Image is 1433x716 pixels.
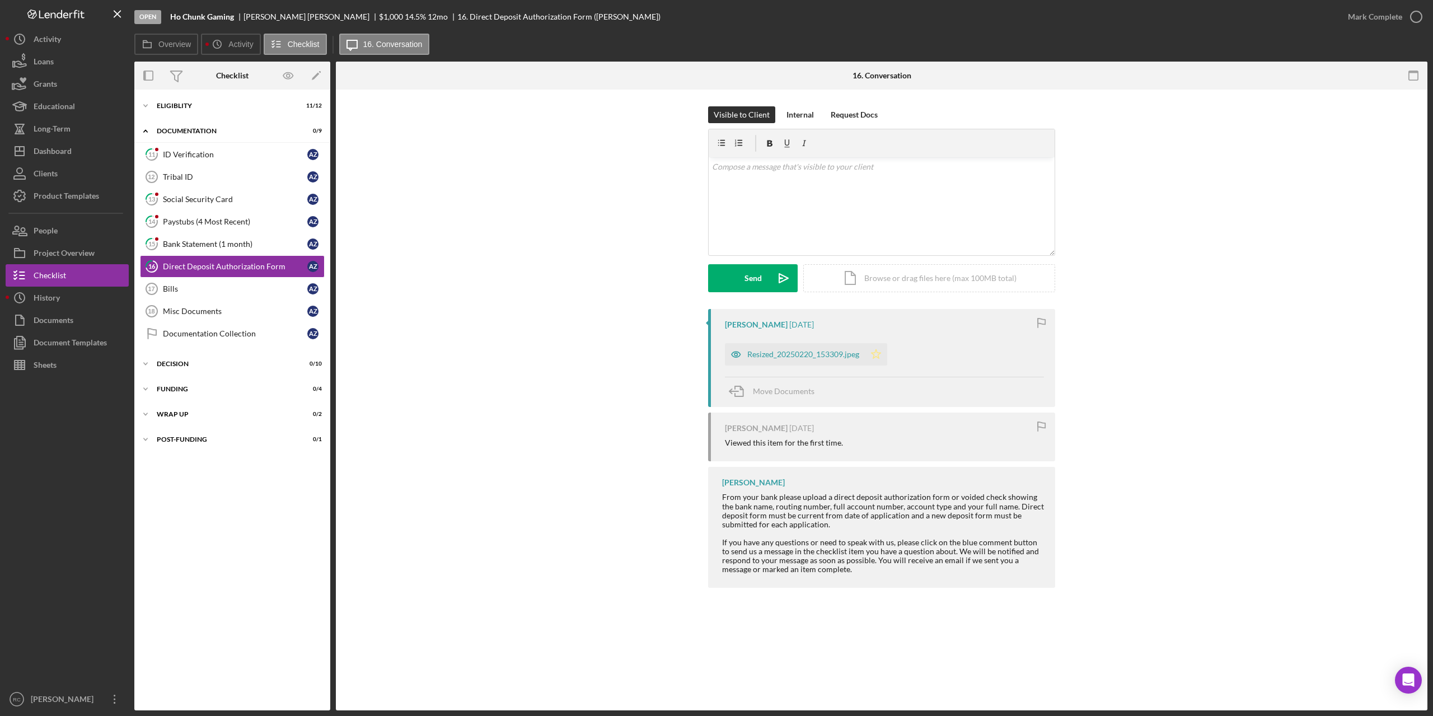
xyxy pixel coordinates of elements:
[163,284,307,293] div: Bills
[6,354,129,376] button: Sheets
[34,219,58,245] div: People
[428,12,448,21] div: 12 mo
[163,307,307,316] div: Misc Documents
[6,140,129,162] button: Dashboard
[302,102,322,109] div: 11 / 12
[140,322,325,345] a: Documentation CollectionAZ
[6,264,129,287] button: Checklist
[1395,667,1422,694] div: Open Intercom Messenger
[228,40,253,49] label: Activity
[725,343,887,366] button: Resized_20250220_153309.jpeg
[6,242,129,264] button: Project Overview
[6,95,129,118] button: Educational
[6,50,129,73] button: Loans
[163,329,307,338] div: Documentation Collection
[307,306,319,317] div: A Z
[714,106,770,123] div: Visible to Client
[708,106,775,123] button: Visible to Client
[307,261,319,272] div: A Z
[148,151,155,158] tspan: 11
[34,140,72,165] div: Dashboard
[753,386,814,396] span: Move Documents
[140,210,325,233] a: 14Paystubs (4 Most Recent)AZ
[725,377,826,405] button: Move Documents
[34,242,95,267] div: Project Overview
[307,238,319,250] div: A Z
[307,328,319,339] div: A Z
[6,287,129,309] button: History
[339,34,430,55] button: 16. Conversation
[157,436,294,443] div: Post-Funding
[708,264,798,292] button: Send
[307,149,319,160] div: A Z
[148,174,154,180] tspan: 12
[134,34,198,55] button: Overview
[744,264,762,292] div: Send
[140,188,325,210] a: 13Social Security CardAZ
[725,320,788,329] div: [PERSON_NAME]
[148,308,154,315] tspan: 18
[789,320,814,329] time: 2025-09-19 20:14
[288,40,320,49] label: Checklist
[457,12,661,21] div: 16. Direct Deposit Authorization Form ([PERSON_NAME])
[363,40,423,49] label: 16. Conversation
[163,217,307,226] div: Paystubs (4 Most Recent)
[34,118,71,143] div: Long-Term
[140,255,325,278] a: 16Direct Deposit Authorization FormAZ
[379,12,403,21] span: $1,000
[163,262,307,271] div: Direct Deposit Authorization Form
[34,50,54,76] div: Loans
[831,106,878,123] div: Request Docs
[34,73,57,98] div: Grants
[302,436,322,443] div: 0 / 1
[302,361,322,367] div: 0 / 10
[201,34,260,55] button: Activity
[747,350,859,359] div: Resized_20250220_153309.jpeg
[157,411,294,418] div: Wrap up
[158,40,191,49] label: Overview
[6,219,129,242] button: People
[140,233,325,255] a: 15Bank Statement (1 month)AZ
[6,28,129,50] button: Activity
[307,194,319,205] div: A Z
[34,354,57,379] div: Sheets
[722,538,1044,574] div: If you have any questions or need to speak with us, please click on the blue comment button to se...
[307,216,319,227] div: A Z
[157,128,294,134] div: Documentation
[163,150,307,159] div: ID Verification
[722,478,785,487] div: [PERSON_NAME]
[6,118,129,140] button: Long-Term
[28,688,101,713] div: [PERSON_NAME]
[264,34,327,55] button: Checklist
[170,12,234,21] b: Ho Chunk Gaming
[722,493,1044,528] div: From your bank please upload a direct deposit authorization form or voided check showing the bank...
[6,309,129,331] button: Documents
[825,106,883,123] button: Request Docs
[1348,6,1402,28] div: Mark Complete
[6,688,129,710] button: RC[PERSON_NAME]
[6,162,129,185] button: Clients
[157,361,294,367] div: Decision
[725,424,788,433] div: [PERSON_NAME]
[781,106,819,123] button: Internal
[148,218,156,225] tspan: 14
[302,411,322,418] div: 0 / 2
[163,240,307,249] div: Bank Statement (1 month)
[148,195,155,203] tspan: 13
[6,185,129,207] button: Product Templates
[405,12,426,21] div: 14.5 %
[163,172,307,181] div: Tribal ID
[302,128,322,134] div: 0 / 9
[6,331,129,354] button: Document Templates
[853,71,911,80] div: 16. Conversation
[140,300,325,322] a: 18Misc DocumentsAZ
